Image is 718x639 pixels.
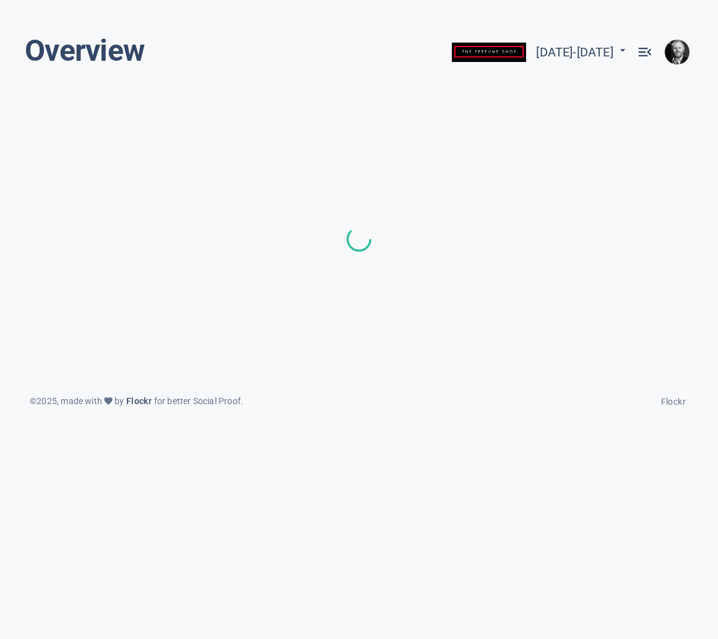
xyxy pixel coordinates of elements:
[103,396,113,406] span: favorite
[536,45,629,59] span: [DATE] - [DATE]
[124,396,154,406] span: Flockr
[25,32,144,69] h1: Overview
[124,394,154,408] a: Flockr
[636,43,654,61] span: menu_open
[452,33,526,72] img: theperfumeshop
[22,394,251,408] div: © 2025 , made with by for better Social Proof.
[661,397,686,407] span: Flockr
[665,40,690,64] img: e9922e3fc00dd5316fa4c56e6d75935f
[661,393,686,408] a: Flockr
